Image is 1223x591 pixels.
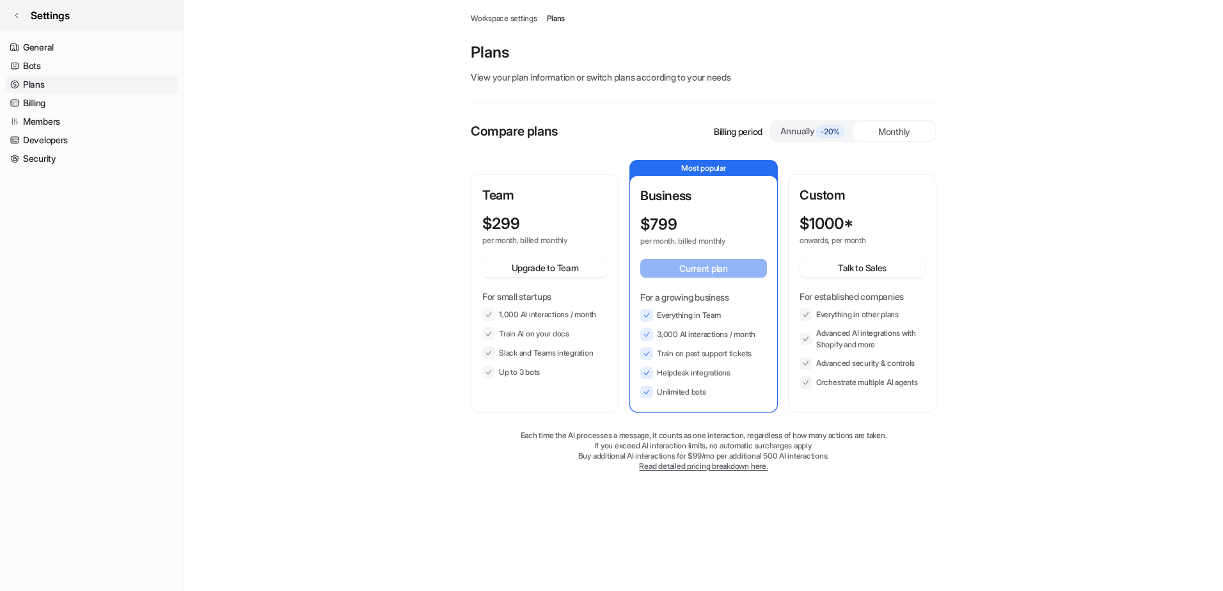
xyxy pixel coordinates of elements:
[777,124,848,138] div: Annually
[800,290,925,303] p: For established companies
[640,236,744,246] p: per month, billed monthly
[5,113,178,130] a: Members
[800,235,902,246] p: onwards, per month
[640,386,767,398] li: Unlimited bots
[800,308,925,321] li: Everything in other plans
[471,42,936,63] p: Plans
[639,461,768,471] a: Read detailed pricing breakdown here.
[482,185,608,205] p: Team
[800,327,925,351] li: Advanced AI integrations with Shopify and more
[800,376,925,389] li: Orchestrate multiple AI agents
[800,258,925,277] button: Talk to Sales
[5,94,178,112] a: Billing
[482,308,608,321] li: 1,000 AI interactions / month
[640,290,767,304] p: For a growing business
[5,131,178,149] a: Developers
[471,451,936,461] p: Buy additional AI interactions for $99/mo per additional 500 AI interactions.
[471,430,936,441] p: Each time the AI processes a message, it counts as one interaction, regardless of how many action...
[800,357,925,370] li: Advanced security & controls
[482,327,608,340] li: Train AI on your docs
[5,57,178,75] a: Bots
[482,235,585,246] p: per month, billed monthly
[482,366,608,379] li: Up to 3 bots
[640,347,767,360] li: Train on past support tickets
[5,75,178,93] a: Plans
[541,13,544,24] span: /
[640,216,677,233] p: $ 799
[31,8,70,23] span: Settings
[482,215,520,233] p: $ 299
[800,185,925,205] p: Custom
[630,161,777,176] p: Most popular
[640,186,767,205] p: Business
[471,441,936,451] p: If you exceed AI interaction limits, no automatic surcharges apply.
[714,125,762,138] p: Billing period
[482,290,608,303] p: For small startups
[816,125,844,138] span: -20%
[640,328,767,341] li: 3,000 AI interactions / month
[640,366,767,379] li: Helpdesk integrations
[471,13,537,24] a: Workspace settings
[640,309,767,322] li: Everything in Team
[5,38,178,56] a: General
[471,122,558,141] p: Compare plans
[482,347,608,359] li: Slack and Teams integration
[800,215,853,233] p: $ 1000*
[640,259,767,278] button: Current plan
[853,122,935,141] div: Monthly
[471,70,936,84] p: View your plan information or switch plans according to your needs
[5,150,178,168] a: Security
[482,258,608,277] button: Upgrade to Team
[547,13,565,24] a: Plans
